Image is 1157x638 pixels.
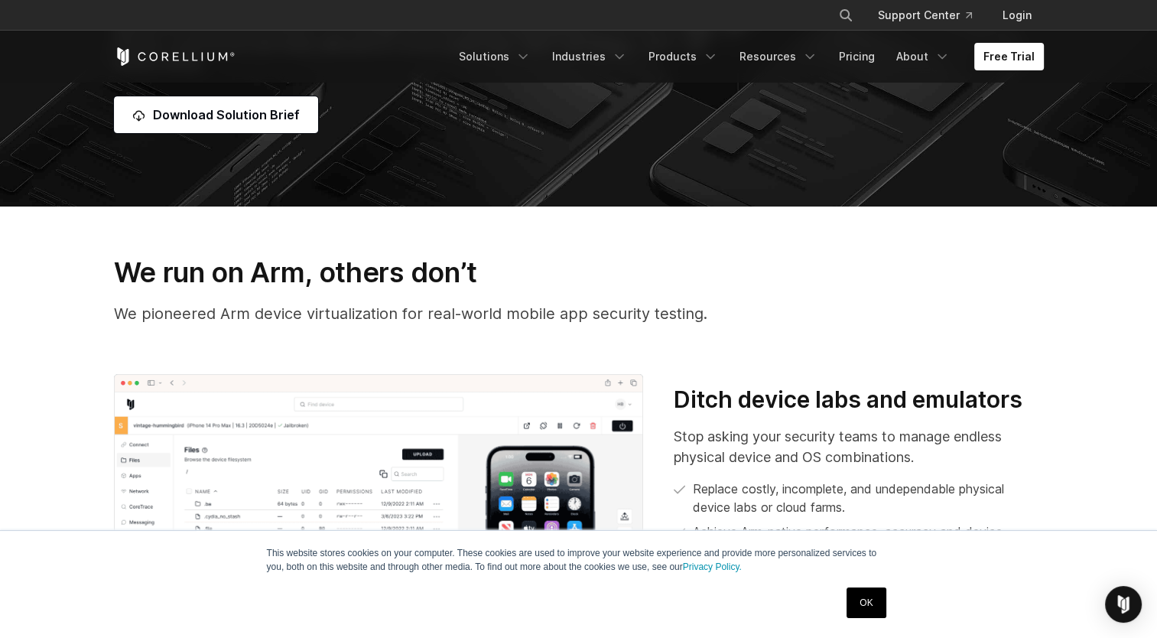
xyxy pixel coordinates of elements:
a: Support Center [866,2,984,29]
a: Industries [543,43,636,70]
a: Download Solution Brief [114,96,318,133]
a: Pricing [830,43,884,70]
p: Replace costly, incomplete, and undependable physical device labs or cloud farms. [693,480,1043,516]
h3: Ditch device labs and emulators [674,386,1043,415]
span: Download Solution Brief [153,106,300,124]
div: Navigation Menu [450,43,1044,70]
a: Resources [730,43,827,70]
p: We pioneered Arm device virtualization for real-world mobile app security testing. [114,302,1044,325]
button: Search [832,2,860,29]
a: Solutions [450,43,540,70]
a: Login [990,2,1044,29]
a: Privacy Policy. [683,562,742,572]
a: About [887,43,959,70]
p: Stop asking your security teams to manage endless physical device and OS combinations. [674,426,1043,467]
h3: We run on Arm, others don’t [114,256,1044,289]
a: Products [639,43,727,70]
p: This website stores cookies on your computer. These cookies are used to improve your website expe... [267,546,891,574]
a: OK [847,588,886,618]
a: Free Trial [974,43,1044,70]
div: Navigation Menu [820,2,1044,29]
div: Open Intercom Messenger [1105,586,1142,623]
p: Achieve Arm-native performance, accuracy and device behavior that emulators can’t. [693,522,1043,559]
a: Corellium Home [114,47,236,66]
